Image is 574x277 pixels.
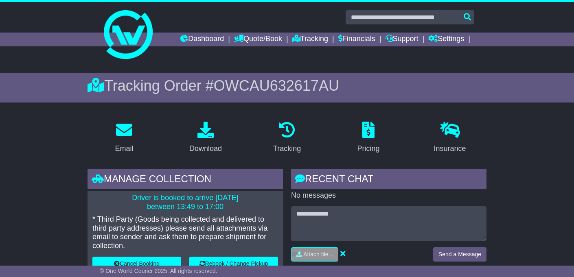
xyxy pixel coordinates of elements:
[184,119,227,157] a: Download
[268,119,306,157] a: Tracking
[115,143,133,154] div: Email
[273,143,301,154] div: Tracking
[189,143,222,154] div: Download
[100,268,217,274] span: © One World Courier 2025. All rights reserved.
[110,119,138,157] a: Email
[92,194,278,211] p: Driver is booked to arrive [DATE] between 13:49 to 17:00
[88,169,283,191] div: Manage collection
[291,191,486,200] p: No messages
[428,119,471,157] a: Insurance
[291,169,486,191] div: RECENT CHAT
[433,247,486,262] button: Send a Message
[234,33,282,46] a: Quote/Book
[338,33,375,46] a: Financials
[88,77,486,94] div: Tracking Order #
[92,257,181,271] button: Cancel Booking
[92,215,278,250] p: * Third Party (Goods being collected and delivered to third party addresses) please send all atta...
[434,143,466,154] div: Insurance
[180,33,224,46] a: Dashboard
[292,33,328,46] a: Tracking
[214,77,339,94] span: OWCAU632617AU
[189,257,278,271] button: Rebook / Change Pickup
[428,33,464,46] a: Settings
[352,119,385,157] a: Pricing
[386,33,418,46] a: Support
[357,143,379,154] div: Pricing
